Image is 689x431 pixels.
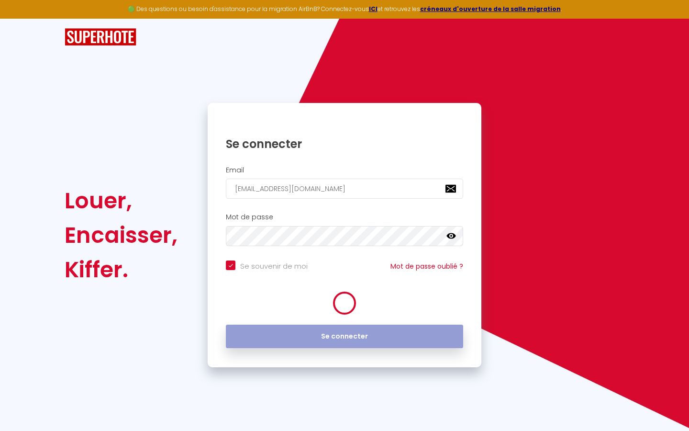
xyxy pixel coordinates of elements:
h1: Se connecter [226,136,463,151]
button: Ouvrir le widget de chat LiveChat [8,4,36,33]
a: Mot de passe oublié ? [390,261,463,271]
div: Louer, [65,183,178,218]
div: Kiffer. [65,252,178,287]
div: Encaisser, [65,218,178,252]
input: Ton Email [226,179,463,199]
a: ICI [369,5,378,13]
button: Se connecter [226,325,463,349]
a: créneaux d'ouverture de la salle migration [420,5,561,13]
h2: Mot de passe [226,213,463,221]
h2: Email [226,166,463,174]
img: SuperHote logo [65,28,136,46]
